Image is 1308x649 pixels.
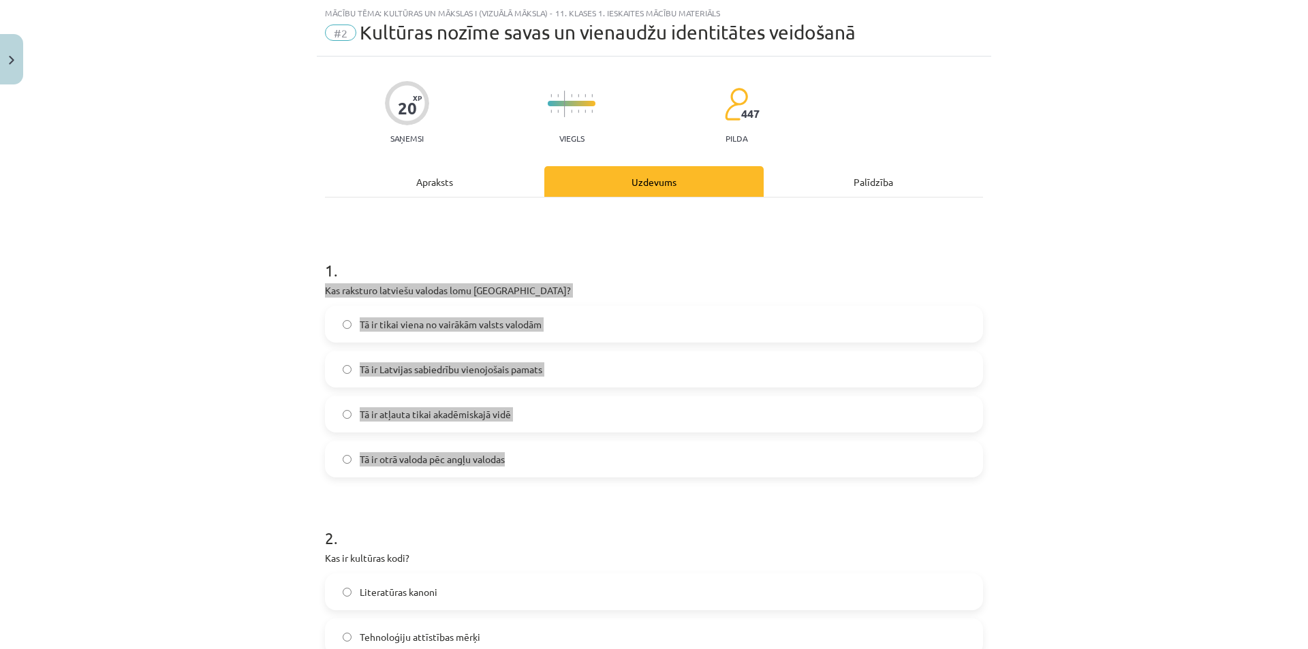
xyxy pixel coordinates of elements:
div: Uzdevums [544,166,764,197]
span: Literatūras kanoni [360,585,437,599]
span: Tā ir Latvijas sabiedrību vienojošais pamats [360,362,542,377]
img: icon-short-line-57e1e144782c952c97e751825c79c345078a6d821885a25fce030b3d8c18986b.svg [585,110,586,113]
img: icon-short-line-57e1e144782c952c97e751825c79c345078a6d821885a25fce030b3d8c18986b.svg [578,110,579,113]
span: XP [413,94,422,101]
p: Kas ir kultūras kodi? [325,551,983,565]
img: icon-long-line-d9ea69661e0d244f92f715978eff75569469978d946b2353a9bb055b3ed8787d.svg [564,91,565,117]
img: icon-short-line-57e1e144782c952c97e751825c79c345078a6d821885a25fce030b3d8c18986b.svg [578,94,579,97]
input: Tehnoloģiju attīstības mērķi [343,633,352,642]
img: icon-short-line-57e1e144782c952c97e751825c79c345078a6d821885a25fce030b3d8c18986b.svg [571,94,572,97]
div: Palīdzība [764,166,983,197]
p: Saņemsi [385,133,429,143]
input: Tā ir atļauta tikai akadēmiskajā vidē [343,410,352,419]
img: icon-short-line-57e1e144782c952c97e751825c79c345078a6d821885a25fce030b3d8c18986b.svg [557,110,559,113]
span: Tā ir atļauta tikai akadēmiskajā vidē [360,407,511,422]
p: pilda [726,133,747,143]
span: Tehnoloģiju attīstības mērķi [360,630,480,644]
span: Kultūras nozīme savas un vienaudžu identitātes veidošanā [360,21,856,44]
img: students-c634bb4e5e11cddfef0936a35e636f08e4e9abd3cc4e673bd6f9a4125e45ecb1.svg [724,87,748,121]
h1: 1 . [325,237,983,279]
input: Tā ir tikai viena no vairākām valsts valodām [343,320,352,329]
img: icon-short-line-57e1e144782c952c97e751825c79c345078a6d821885a25fce030b3d8c18986b.svg [550,94,552,97]
input: Tā ir Latvijas sabiedrību vienojošais pamats [343,365,352,374]
p: Viegls [559,133,585,143]
div: Mācību tēma: Kultūras un mākslas i (vizuālā māksla) - 11. klases 1. ieskaites mācību materiāls [325,8,983,18]
span: 447 [741,108,760,120]
img: icon-short-line-57e1e144782c952c97e751825c79c345078a6d821885a25fce030b3d8c18986b.svg [550,110,552,113]
img: icon-short-line-57e1e144782c952c97e751825c79c345078a6d821885a25fce030b3d8c18986b.svg [557,94,559,97]
div: Apraksts [325,166,544,197]
img: icon-short-line-57e1e144782c952c97e751825c79c345078a6d821885a25fce030b3d8c18986b.svg [585,94,586,97]
img: icon-short-line-57e1e144782c952c97e751825c79c345078a6d821885a25fce030b3d8c18986b.svg [571,110,572,113]
h1: 2 . [325,505,983,547]
img: icon-short-line-57e1e144782c952c97e751825c79c345078a6d821885a25fce030b3d8c18986b.svg [591,110,593,113]
div: 20 [398,99,417,118]
input: Literatūras kanoni [343,588,352,597]
span: Tā ir otrā valoda pēc angļu valodas [360,452,505,466]
span: #2 [325,25,356,41]
img: icon-short-line-57e1e144782c952c97e751825c79c345078a6d821885a25fce030b3d8c18986b.svg [591,94,593,97]
input: Tā ir otrā valoda pēc angļu valodas [343,455,352,464]
img: icon-close-lesson-0947bae3869378f0d4975bcd49f059093ad1ed9edebbc8119c70593378902aed.svg [9,56,14,65]
span: Tā ir tikai viena no vairākām valsts valodām [360,317,542,332]
p: Kas raksturo latviešu valodas lomu [GEOGRAPHIC_DATA]? [325,283,983,298]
